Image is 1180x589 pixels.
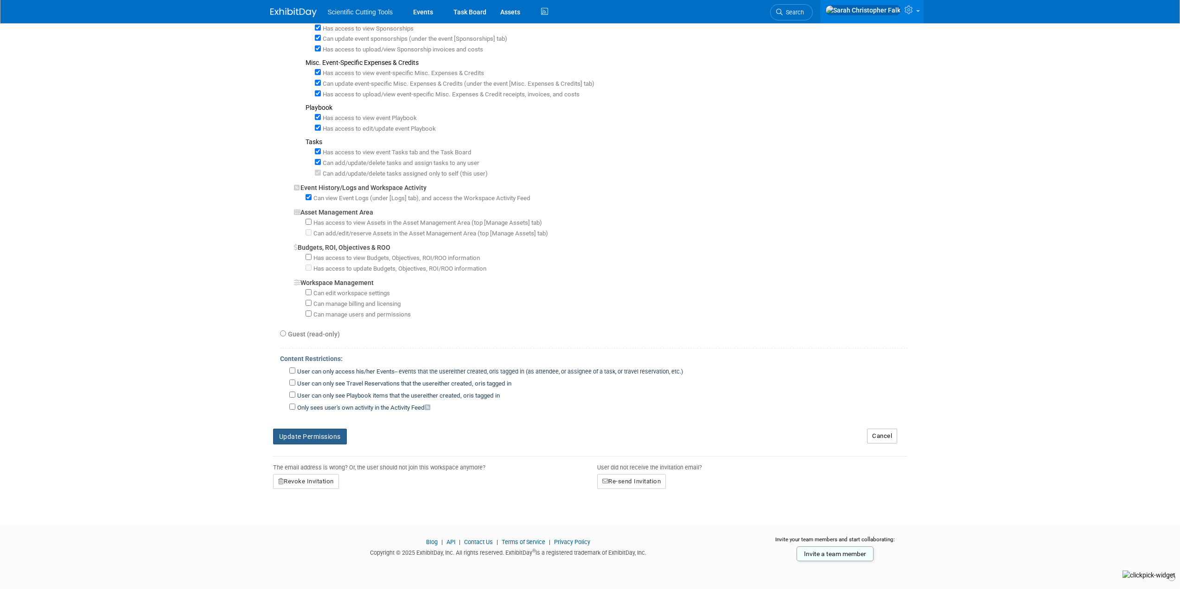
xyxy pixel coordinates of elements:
[295,367,683,376] label: User can only access his/her Events
[321,45,483,54] label: Has access to upload/view Sponsorship invoices and costs
[280,348,907,366] div: Content Restrictions:
[270,8,317,17] img: ExhibitDay
[294,178,907,192] div: Event History/Logs and Workspace Activity
[321,148,472,157] label: Has access to view event Tasks tab and the Task Board
[294,203,907,217] div: Asset Management Area
[797,546,874,561] a: Invite a team member
[321,90,580,99] label: Has access to upload/view event-specific Misc. Expenses & Credit receipts, invoices, and costs
[321,69,484,78] label: Has access to view event-specific Misc. Expenses & Credits
[312,310,411,319] label: Can manage users and permissions
[312,219,542,228] label: Has access to view Assets in the Asset Management Area (top [Manage Assets] tab)
[321,159,479,168] label: Can add/update/delete tasks and assign tasks to any user
[426,538,438,545] a: Blog
[597,474,666,489] button: Re-send Invitation
[532,548,536,553] sup: ®
[306,103,907,112] div: Playbook
[423,392,469,399] span: either created, or
[446,538,455,545] a: API
[439,538,445,545] span: |
[294,238,907,252] div: Budgets, ROI, Objectives & ROO
[760,536,910,550] div: Invite your team members and start collaborating:
[321,80,594,89] label: Can update event-specific Misc. Expenses & Credits (under the event [Misc. Expenses & Credits] tab)
[597,456,907,474] div: User did not receive the invitation email?
[295,404,430,412] label: Only sees user's own activity in the Activity Feed
[451,368,494,375] span: either created, or
[312,265,486,273] label: Has access to update Budgets, Objectives, ROI/ROO information
[273,474,339,489] button: Revoke Invitation
[306,137,907,146] div: Tasks
[295,392,500,400] label: User can only see Playbook items that the user is tagged in
[434,380,481,387] span: either created, or
[321,170,488,178] label: Can add/update/delete tasks assigned only to self (this user)
[286,329,340,339] label: Guest (read-only)
[502,538,545,545] a: Terms of Service
[312,300,401,309] label: Can manage billing and licensing
[321,114,417,123] label: Has access to view event Playbook
[464,538,493,545] a: Contact Us
[457,538,463,545] span: |
[295,380,511,388] label: User can only see Travel Reservations that the user is tagged in
[554,538,590,545] a: Privacy Policy
[321,25,414,33] label: Has access to view Sponsorships
[547,538,553,545] span: |
[321,35,507,44] label: Can update event sponsorships (under the event [Sponsorships] tab)
[312,229,548,238] label: Can add/edit/reserve Assets in the Asset Management Area (top [Manage Assets] tab)
[294,273,907,287] div: Workspace Management
[395,368,683,375] span: -- events that the user is tagged in (as attendee, or assignee of a task, or travel reservation, ...
[328,8,393,16] span: Scientific Cutting Tools
[321,125,436,133] label: Has access to edit/update event Playbook
[783,9,804,16] span: Search
[312,289,390,298] label: Can edit workspace settings
[494,538,500,545] span: |
[312,254,480,263] label: Has access to view Budgets, Objectives, ROI/ROO information
[273,429,347,444] button: Update Permissions
[825,5,901,15] img: Sarah Christopher Falk
[770,4,813,20] a: Search
[312,194,530,203] label: Can view Event Logs (under [Logs] tab), and access the Workspace Activity Feed
[270,546,747,557] div: Copyright © 2025 ExhibitDay, Inc. All rights reserved. ExhibitDay is a registered trademark of Ex...
[273,456,583,474] div: The email address is wrong? Or, the user should not join this workspace anymore?
[867,429,897,443] a: Cancel
[306,58,907,67] div: Misc. Event-Specific Expenses & Credits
